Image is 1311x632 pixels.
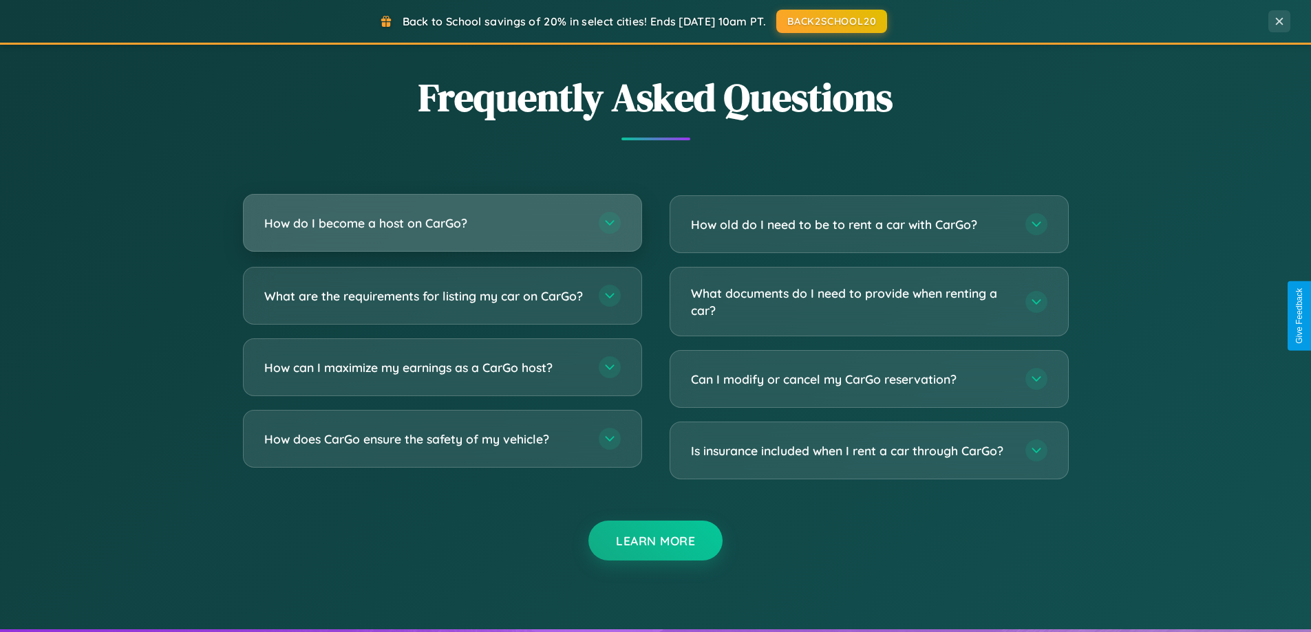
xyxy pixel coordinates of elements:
[776,10,887,33] button: BACK2SCHOOL20
[691,371,1012,388] h3: Can I modify or cancel my CarGo reservation?
[1294,288,1304,344] div: Give Feedback
[264,287,585,305] h3: What are the requirements for listing my car on CarGo?
[691,285,1012,318] h3: What documents do I need to provide when renting a car?
[264,431,585,448] h3: How does CarGo ensure the safety of my vehicle?
[264,215,585,232] h3: How do I become a host on CarGo?
[264,359,585,376] h3: How can I maximize my earnings as a CarGo host?
[243,71,1069,124] h2: Frequently Asked Questions
[403,14,766,28] span: Back to School savings of 20% in select cities! Ends [DATE] 10am PT.
[691,442,1012,459] h3: Is insurance included when I rent a car through CarGo?
[588,521,723,560] button: Learn More
[691,216,1012,233] h3: How old do I need to be to rent a car with CarGo?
